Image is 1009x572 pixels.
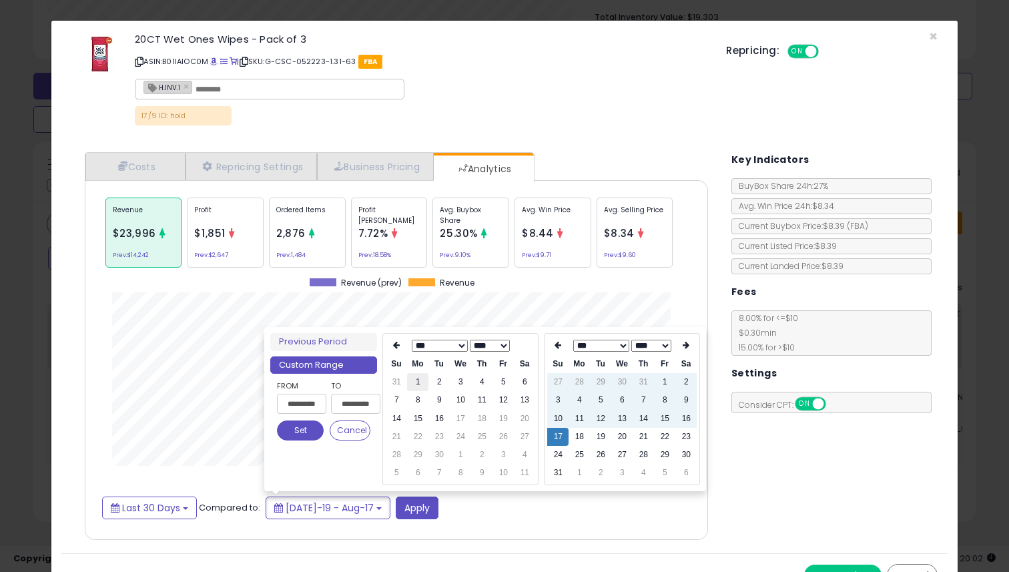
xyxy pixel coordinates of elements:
[633,355,654,373] th: Th
[569,391,590,409] td: 4
[675,410,697,428] td: 16
[731,284,757,300] h5: Fees
[358,55,383,69] span: FBA
[407,391,428,409] td: 8
[210,56,218,67] a: BuyBox page
[277,420,324,441] button: Set
[611,355,633,373] th: We
[569,428,590,446] td: 18
[428,410,450,428] td: 16
[732,342,795,353] span: 15.00 % for > $10
[633,464,654,482] td: 4
[407,355,428,373] th: Mo
[514,391,535,409] td: 13
[471,355,492,373] th: Th
[492,373,514,391] td: 5
[547,373,569,391] td: 27
[331,379,370,392] label: To
[434,156,533,182] a: Analytics
[675,446,697,464] td: 30
[590,391,611,409] td: 5
[675,428,697,446] td: 23
[492,428,514,446] td: 26
[675,464,697,482] td: 6
[358,226,388,240] span: 7.72%
[731,152,809,168] h5: Key Indicators
[604,253,636,257] small: Prev: $9.60
[654,391,675,409] td: 8
[407,428,428,446] td: 22
[823,398,845,410] span: OFF
[654,410,675,428] td: 15
[654,464,675,482] td: 5
[440,278,474,288] span: Revenue
[514,373,535,391] td: 6
[471,428,492,446] td: 25
[732,399,844,410] span: Consider CPT:
[341,278,402,288] span: Revenue (prev)
[817,46,838,57] span: OFF
[590,446,611,464] td: 26
[633,428,654,446] td: 21
[450,464,471,482] td: 8
[847,220,868,232] span: ( FBA )
[569,410,590,428] td: 11
[471,373,492,391] td: 4
[85,153,186,180] a: Costs
[113,205,175,225] p: Revenue
[611,446,633,464] td: 27
[611,464,633,482] td: 3
[654,428,675,446] td: 22
[633,410,654,428] td: 14
[522,205,584,225] p: Avg. Win Price
[611,373,633,391] td: 30
[135,34,706,44] h3: 20CT Wet Ones Wipes - Pack of 3
[428,355,450,373] th: Tu
[386,373,407,391] td: 31
[796,398,813,410] span: ON
[492,355,514,373] th: Fr
[611,391,633,409] td: 6
[471,464,492,482] td: 9
[569,446,590,464] td: 25
[270,356,377,374] li: Custom Range
[186,153,318,180] a: Repricing Settings
[633,391,654,409] td: 7
[522,253,551,257] small: Prev: $9.71
[590,355,611,373] th: Tu
[604,205,666,225] p: Avg. Selling Price
[428,446,450,464] td: 30
[440,205,502,225] p: Avg. Buybox Share
[514,428,535,446] td: 27
[407,446,428,464] td: 29
[270,333,377,351] li: Previous Period
[358,205,420,225] p: Profit [PERSON_NAME]
[732,260,844,272] span: Current Landed Price: $8.39
[428,464,450,482] td: 7
[276,226,306,240] span: 2,876
[731,365,777,382] h5: Settings
[590,373,611,391] td: 29
[428,373,450,391] td: 2
[929,27,938,46] span: ×
[230,56,237,67] a: Your listing only
[633,373,654,391] td: 31
[450,391,471,409] td: 10
[386,428,407,446] td: 21
[492,464,514,482] td: 10
[654,373,675,391] td: 1
[492,446,514,464] td: 3
[547,428,569,446] td: 17
[492,391,514,409] td: 12
[732,180,828,192] span: BuyBox Share 24h: 27%
[122,501,180,515] span: Last 30 Days
[590,464,611,482] td: 2
[386,410,407,428] td: 14
[428,428,450,446] td: 23
[358,253,391,257] small: Prev: 18.58%
[286,501,374,515] span: [DATE]-19 - Aug-17
[654,355,675,373] th: Fr
[386,464,407,482] td: 5
[514,410,535,428] td: 20
[440,226,478,240] span: 25.30%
